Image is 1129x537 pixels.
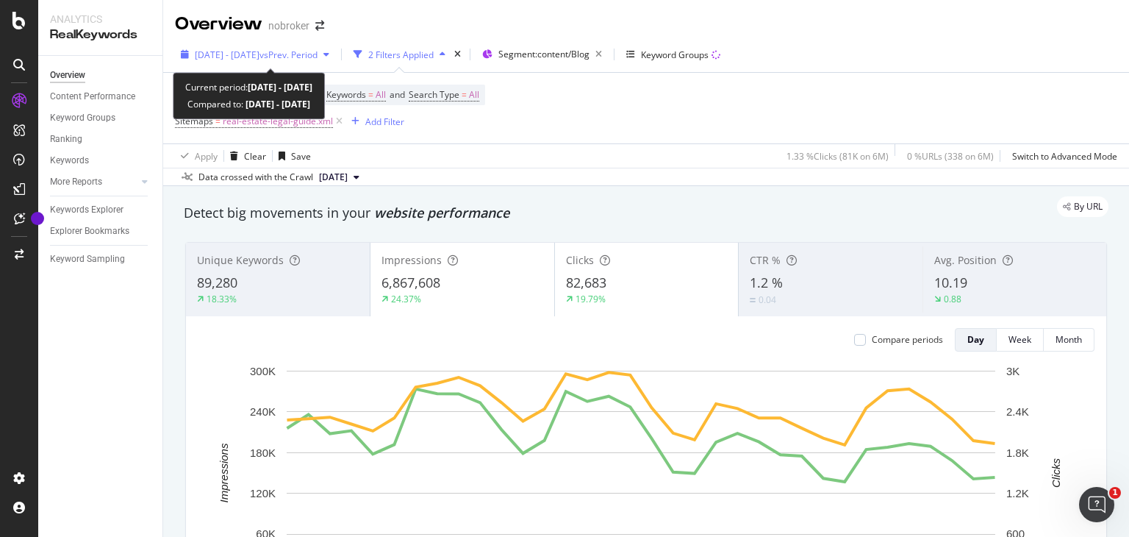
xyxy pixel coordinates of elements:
a: Keyword Sampling [50,252,152,267]
div: Tooltip anchor [31,212,44,225]
div: Compared to: [187,96,310,113]
span: 89,280 [197,274,237,291]
span: = [462,88,467,101]
span: [DATE] - [DATE] [195,49,259,61]
span: = [215,115,221,127]
div: 1.33 % Clicks ( 81K on 6M ) [786,150,889,163]
div: 24.37% [391,293,421,305]
div: legacy label [1057,196,1108,217]
div: Keyword Groups [641,49,709,61]
text: 1.2K [1006,487,1029,499]
button: [DATE] - [DATE]vsPrev. Period [175,43,335,66]
text: 120K [250,487,276,499]
text: Clicks [1050,458,1062,487]
div: 18.33% [207,293,237,305]
div: times [451,47,464,62]
div: Keywords Explorer [50,202,123,218]
button: Clear [224,144,266,168]
div: Switch to Advanced Mode [1012,150,1117,163]
span: and [390,88,405,101]
text: 180K [250,447,276,459]
button: Switch to Advanced Mode [1006,144,1117,168]
a: Keyword Groups [50,110,152,126]
span: CTR % [750,253,781,267]
div: Overview [175,12,262,37]
span: Search Type [409,88,459,101]
div: 2 Filters Applied [368,49,434,61]
div: 0.04 [759,294,776,306]
button: Month [1044,328,1094,352]
span: 10.19 [934,274,967,291]
div: nobroker [268,18,309,33]
span: Keywords [326,88,366,101]
div: Apply [195,150,218,163]
span: real-estate-legal-guide.xml [223,111,333,132]
div: Current period: [185,79,312,96]
div: Keywords [50,153,89,168]
span: vs Prev. Period [259,49,318,61]
a: Overview [50,68,152,83]
text: 3K [1006,365,1019,377]
text: 240K [250,405,276,418]
div: 0.88 [944,293,961,305]
div: Content Performance [50,89,135,104]
div: Clear [244,150,266,163]
button: Apply [175,144,218,168]
div: Data crossed with the Crawl [198,171,313,184]
span: All [376,85,386,105]
button: Add Filter [345,113,404,130]
div: Day [967,333,984,346]
button: Keyword Groups [620,43,726,66]
button: Day [955,328,997,352]
span: 1.2 % [750,274,783,291]
button: 2 Filters Applied [348,43,451,66]
div: Keyword Groups [50,110,115,126]
a: Ranking [50,132,152,147]
button: [DATE] [313,168,365,186]
span: Sitemaps [175,115,213,127]
div: Analytics [50,12,151,26]
div: Week [1008,333,1031,346]
a: Keywords Explorer [50,202,152,218]
div: arrow-right-arrow-left [315,21,324,31]
div: Keyword Sampling [50,252,125,267]
a: Keywords [50,153,152,168]
div: Compare periods [872,333,943,346]
img: Equal [750,298,756,302]
text: Impressions [218,443,230,502]
div: Add Filter [365,115,404,128]
a: Content Performance [50,89,152,104]
div: 0 % URLs ( 338 on 6M ) [907,150,994,163]
b: [DATE] - [DATE] [243,98,310,110]
div: Month [1055,333,1082,346]
a: More Reports [50,174,137,190]
div: More Reports [50,174,102,190]
text: 2.4K [1006,405,1029,418]
span: Clicks [566,253,594,267]
button: Segment:content/Blog [476,43,608,66]
span: 1 [1109,487,1121,499]
text: 1.8K [1006,447,1029,459]
text: 300K [250,365,276,377]
span: Unique Keywords [197,253,284,267]
a: Explorer Bookmarks [50,224,152,239]
span: By URL [1074,202,1103,211]
span: Impressions [381,253,442,267]
button: Week [997,328,1044,352]
div: 19.79% [576,293,606,305]
div: Ranking [50,132,82,147]
span: = [368,88,373,101]
b: [DATE] - [DATE] [248,81,312,93]
button: Save [273,144,311,168]
span: All [469,85,479,105]
span: Avg. Position [934,253,997,267]
iframe: Intercom live chat [1079,487,1114,522]
div: Explorer Bookmarks [50,224,129,239]
span: Segment: content/Blog [498,48,589,60]
div: Overview [50,68,85,83]
div: RealKeywords [50,26,151,43]
span: 82,683 [566,274,606,291]
div: Save [291,150,311,163]
span: 6,867,608 [381,274,440,291]
span: 2025 Jul. 7th [319,171,348,184]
